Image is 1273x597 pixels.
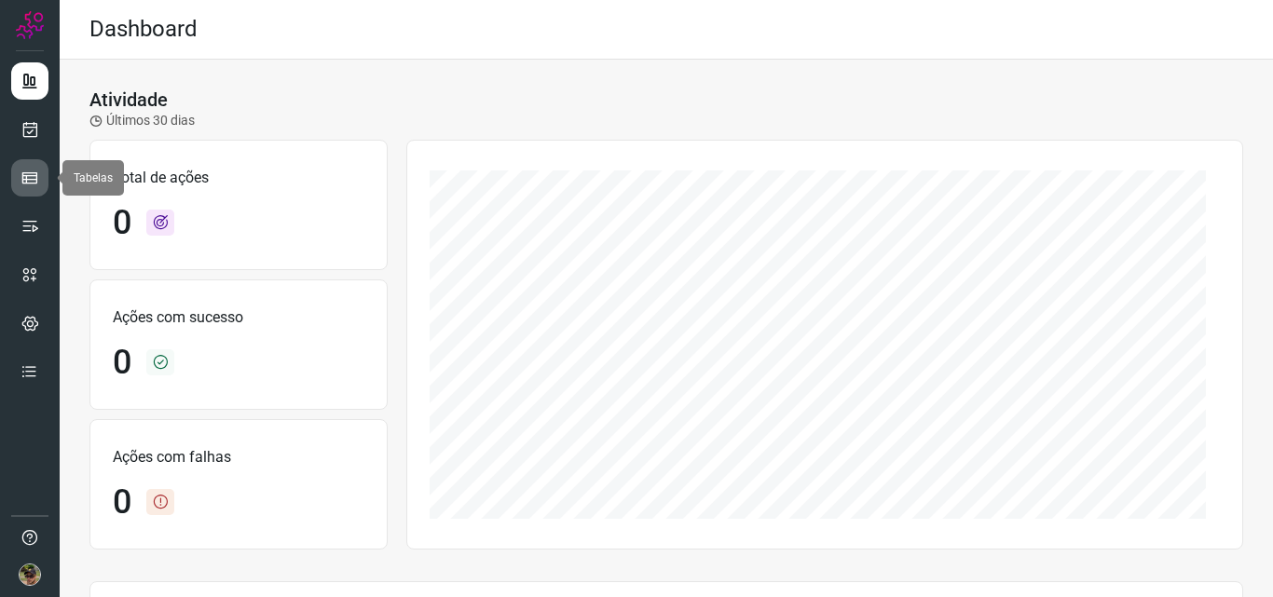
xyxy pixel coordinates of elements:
[113,343,131,383] h1: 0
[74,171,113,184] span: Tabelas
[89,111,195,130] p: Últimos 30 dias
[89,16,198,43] h2: Dashboard
[16,11,44,39] img: Logo
[19,563,41,586] img: 6adef898635591440a8308d58ed64fba.jpg
[113,167,364,189] p: Total de ações
[113,203,131,243] h1: 0
[113,482,131,522] h1: 0
[113,306,364,329] p: Ações com sucesso
[89,88,168,111] h3: Atividade
[113,446,364,468] p: Ações com falhas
